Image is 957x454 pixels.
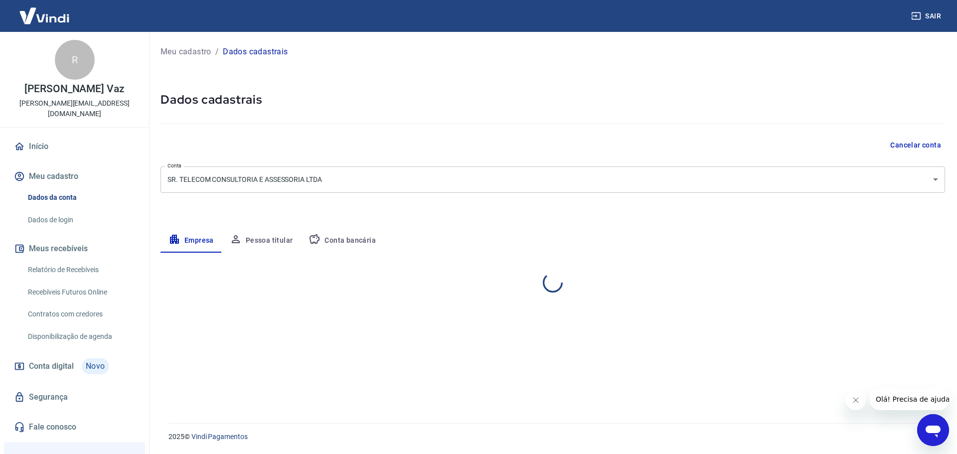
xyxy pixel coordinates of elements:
div: R [55,40,95,80]
button: Pessoa titular [222,229,301,253]
a: Segurança [12,386,137,408]
a: Contratos com credores [24,304,137,324]
a: Dados de login [24,210,137,230]
p: [PERSON_NAME][EMAIL_ADDRESS][DOMAIN_NAME] [8,98,141,119]
span: Novo [82,358,109,374]
a: Dados da conta [24,187,137,208]
a: Disponibilização de agenda [24,326,137,347]
a: Conta digitalNovo [12,354,137,378]
h5: Dados cadastrais [160,92,945,108]
iframe: Botão para abrir a janela de mensagens [917,414,949,446]
a: Meu cadastro [160,46,211,58]
button: Meus recebíveis [12,238,137,260]
a: Vindi Pagamentos [191,433,248,441]
button: Conta bancária [301,229,384,253]
img: Vindi [12,0,77,31]
a: Fale conosco [12,416,137,438]
a: Início [12,136,137,157]
label: Conta [167,162,181,169]
button: Meu cadastro [12,165,137,187]
p: 2025 © [168,432,933,442]
a: Relatório de Recebíveis [24,260,137,280]
button: Cancelar conta [886,136,945,154]
span: Conta digital [29,359,74,373]
p: Dados cadastrais [223,46,288,58]
p: [PERSON_NAME] Vaz [24,84,125,94]
div: SR. TELECOM CONSULTORIA E ASSESSORIA LTDA [160,166,945,193]
p: / [215,46,219,58]
button: Sair [909,7,945,25]
iframe: Fechar mensagem [846,390,866,410]
a: Recebíveis Futuros Online [24,282,137,303]
span: Olá! Precisa de ajuda? [6,7,84,15]
button: Empresa [160,229,222,253]
iframe: Mensagem da empresa [870,388,949,410]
